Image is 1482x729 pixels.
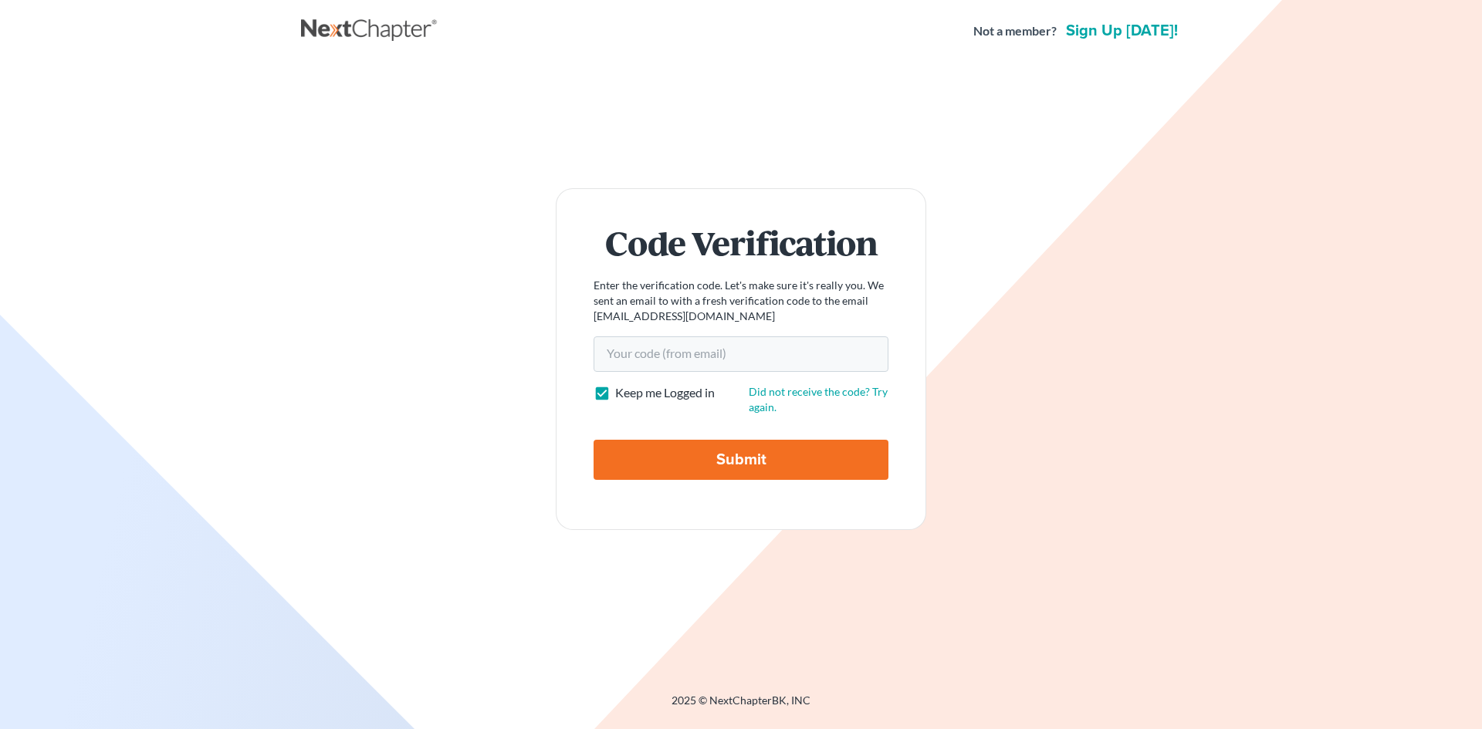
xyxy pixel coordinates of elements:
[594,226,888,259] h1: Code Verification
[301,693,1181,721] div: 2025 © NextChapterBK, INC
[749,385,888,413] a: Did not receive the code? Try again.
[973,22,1057,40] strong: Not a member?
[594,440,888,480] input: Submit
[594,278,888,324] p: Enter the verification code. Let's make sure it's really you. We sent an email to with a fresh ve...
[594,336,888,372] input: Your code (from email)
[615,384,715,402] label: Keep me Logged in
[1063,23,1181,39] a: Sign up [DATE]!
